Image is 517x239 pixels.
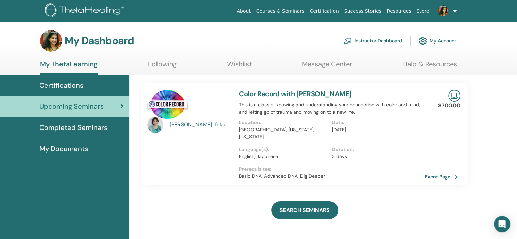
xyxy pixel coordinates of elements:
a: My ThetaLearning [40,60,98,75]
p: Date : [332,119,421,126]
span: My Documents [39,143,88,154]
a: Success Stories [342,5,384,17]
a: Event Page [425,172,461,182]
p: Duration : [332,146,421,153]
span: Upcoming Seminars [39,101,104,112]
p: 3 days [332,153,421,160]
p: Basic DNA, Advanced DNA, Dig Deeper [239,173,425,180]
a: Color Record with [PERSON_NAME] [239,89,351,98]
p: [DATE] [332,126,421,133]
img: default.jpg [147,117,163,133]
img: Live Online Seminar [448,90,460,102]
h3: My Dashboard [65,35,134,47]
img: chalkboard-teacher.svg [344,38,352,44]
p: English, Japanese [239,153,328,160]
p: [GEOGRAPHIC_DATA], [US_STATE], [US_STATE] [239,126,328,140]
p: $700.00 [438,102,460,110]
img: default.jpg [437,5,448,16]
img: cog.svg [419,35,427,47]
a: SEARCH SEMINARS [271,201,338,219]
a: My Account [419,33,456,48]
a: Resources [384,5,414,17]
a: Certification [307,5,341,17]
a: Store [414,5,432,17]
span: SEARCH SEMINARS [280,207,330,214]
a: Wishlist [227,60,252,73]
p: Location : [239,119,328,126]
a: Following [148,60,177,73]
div: Open Intercom Messenger [494,216,510,232]
p: Prerequisites : [239,166,425,173]
a: [PERSON_NAME] Ifuku [170,121,232,129]
span: Completed Seminars [39,122,107,133]
span: Certifications [39,80,83,90]
a: Message Center [302,60,352,73]
p: This is a class of knowing and understanding your connection with color and mind, and letting go ... [239,101,425,116]
p: Language(s) : [239,146,328,153]
img: logo.png [45,3,126,19]
a: Help & Resources [402,60,457,73]
a: About [234,5,253,17]
a: Instructor Dashboard [344,33,402,48]
a: Courses & Seminars [254,5,307,17]
img: Color Record [147,90,188,119]
img: default.jpg [40,30,62,52]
